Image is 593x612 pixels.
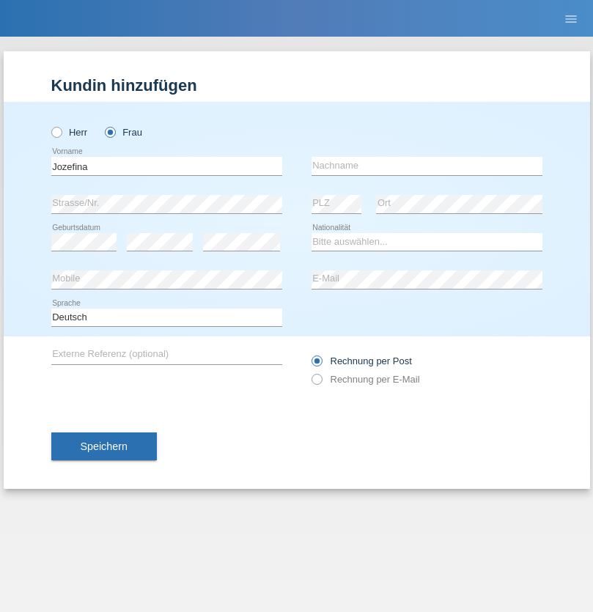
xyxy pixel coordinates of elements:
button: Speichern [51,432,157,460]
span: Speichern [81,440,128,452]
label: Rechnung per Post [312,355,412,366]
input: Herr [51,127,61,136]
a: menu [556,14,586,23]
label: Frau [105,127,142,138]
input: Rechnung per E-Mail [312,374,321,392]
label: Rechnung per E-Mail [312,374,420,385]
input: Rechnung per Post [312,355,321,374]
label: Herr [51,127,88,138]
h1: Kundin hinzufügen [51,76,542,95]
input: Frau [105,127,114,136]
i: menu [564,12,578,26]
